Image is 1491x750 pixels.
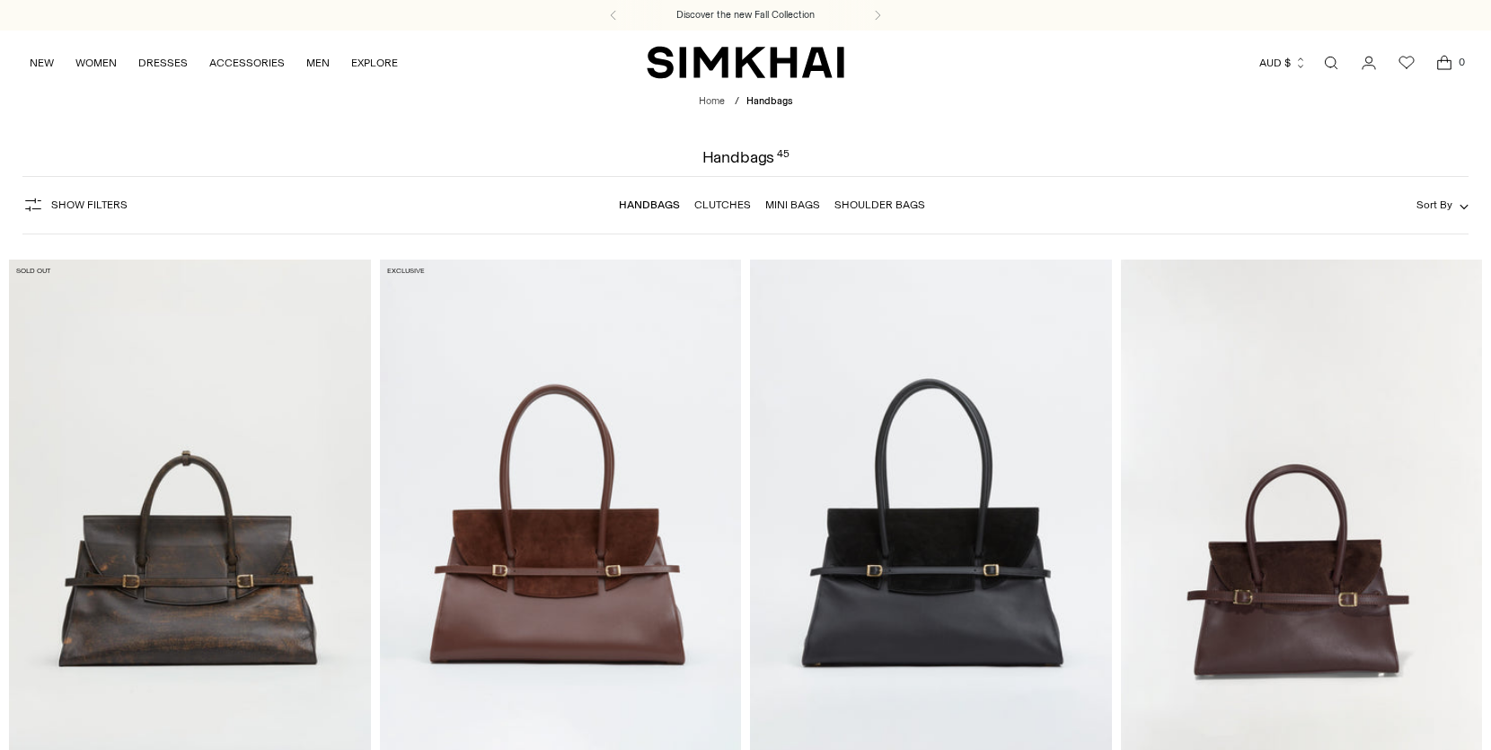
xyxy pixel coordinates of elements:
[75,43,117,83] a: WOMEN
[1259,43,1307,83] button: AUD $
[1453,54,1469,70] span: 0
[1416,199,1452,211] span: Sort By
[1426,45,1462,81] a: Open cart modal
[699,94,792,110] nav: breadcrumbs
[694,199,751,211] a: Clutches
[702,149,790,165] h1: Handbags
[1313,45,1349,81] a: Open search modal
[765,199,820,211] a: Mini Bags
[209,43,285,83] a: ACCESSORIES
[676,8,815,22] a: Discover the new Fall Collection
[699,95,725,107] a: Home
[746,95,792,107] span: Handbags
[647,45,844,80] a: SIMKHAI
[619,186,925,224] nav: Linked collections
[1389,45,1425,81] a: Wishlist
[1416,195,1469,215] button: Sort By
[777,149,790,165] div: 45
[351,43,398,83] a: EXPLORE
[138,43,188,83] a: DRESSES
[619,199,680,211] a: Handbags
[22,190,128,219] button: Show Filters
[1351,45,1387,81] a: Go to the account page
[735,94,739,110] div: /
[306,43,330,83] a: MEN
[30,43,54,83] a: NEW
[834,199,925,211] a: Shoulder Bags
[51,199,128,211] span: Show Filters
